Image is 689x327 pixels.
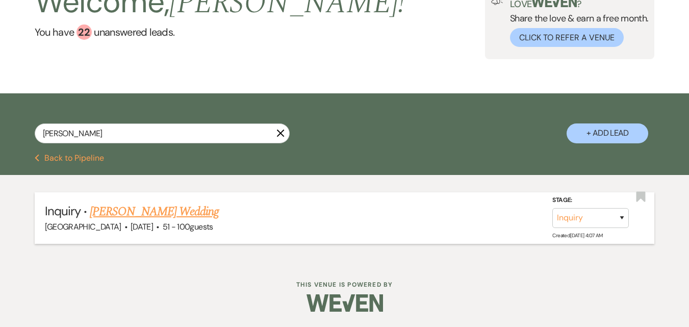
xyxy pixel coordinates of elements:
[552,232,602,239] span: Created: [DATE] 4:07 AM
[76,24,92,40] div: 22
[90,203,219,221] a: [PERSON_NAME] Wedding
[163,221,213,232] span: 51 - 100 guests
[35,123,290,143] input: Search by name, event date, email address or phone number
[131,221,153,232] span: [DATE]
[45,203,81,219] span: Inquiry
[45,221,121,232] span: [GEOGRAPHIC_DATA]
[510,28,624,47] button: Click to Refer a Venue
[35,154,105,162] button: Back to Pipeline
[552,195,629,206] label: Stage:
[307,285,383,321] img: Weven Logo
[35,24,405,40] a: You have 22 unanswered leads.
[567,123,648,143] button: + Add Lead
